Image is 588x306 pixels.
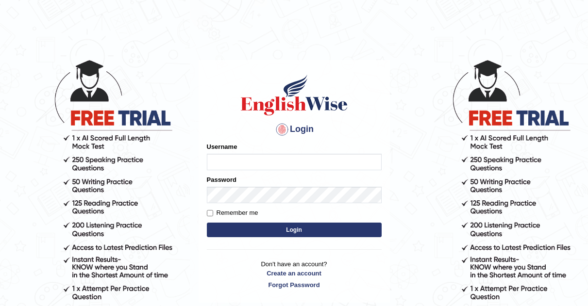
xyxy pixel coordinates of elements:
a: Create an account [207,269,382,278]
label: Remember me [207,208,258,218]
a: Forgot Password [207,280,382,290]
img: Logo of English Wise sign in for intelligent practice with AI [239,73,350,117]
label: Username [207,142,237,151]
p: Don't have an account? [207,259,382,290]
label: Password [207,175,236,184]
input: Remember me [207,210,213,216]
h4: Login [207,122,382,137]
button: Login [207,223,382,237]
